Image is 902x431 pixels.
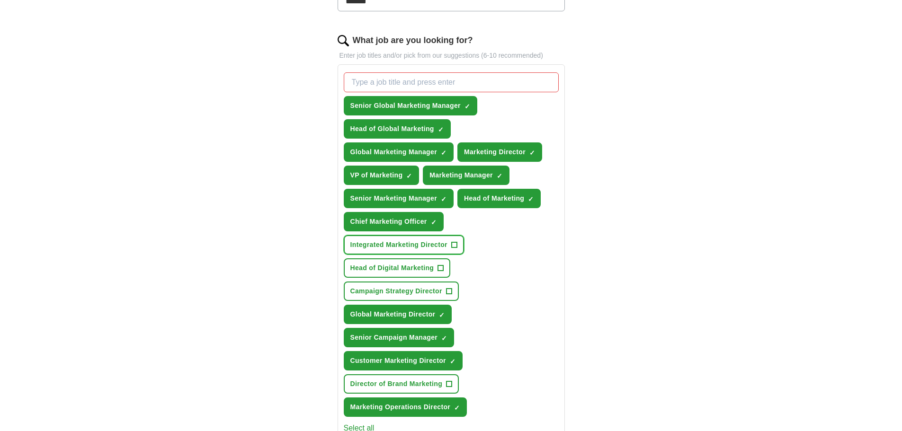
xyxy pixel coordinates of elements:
button: Customer Marketing Director✓ [344,351,463,370]
span: Chief Marketing Officer [350,217,427,227]
label: What job are you looking for? [353,34,473,47]
button: Head of Digital Marketing [344,258,451,278]
span: Campaign Strategy Director [350,286,442,296]
span: ✓ [441,195,447,203]
span: Global Marketing Director [350,309,436,319]
span: Director of Brand Marketing [350,379,443,389]
span: ✓ [406,172,412,180]
button: Head of Marketing✓ [457,189,541,208]
button: Senior Global Marketing Manager✓ [344,96,477,115]
button: VP of Marketing✓ [344,166,420,185]
button: Senior Campaign Manager✓ [344,328,455,347]
span: ✓ [497,172,502,180]
span: Senior Global Marketing Manager [350,101,461,111]
span: ✓ [441,149,447,157]
span: Integrated Marketing Director [350,240,447,250]
button: Integrated Marketing Director [344,235,464,255]
span: Marketing Manager [429,170,493,180]
span: VP of Marketing [350,170,403,180]
span: ✓ [450,358,455,365]
p: Enter job titles and/or pick from our suggestions (6-10 recommended) [338,51,565,61]
button: Marketing Director✓ [457,142,542,162]
span: ✓ [529,149,535,157]
button: Marketing Manager✓ [423,166,509,185]
span: ✓ [431,219,437,226]
input: Type a job title and press enter [344,72,559,92]
span: Customer Marketing Director [350,356,446,366]
button: Global Marketing Manager✓ [344,142,454,162]
span: Marketing Director [464,147,526,157]
span: Senior Marketing Manager [350,194,437,203]
button: Director of Brand Marketing [344,374,459,394]
button: Campaign Strategy Director [344,281,459,301]
span: ✓ [528,195,534,203]
span: Head of Global Marketing [350,124,434,134]
button: Global Marketing Director✓ [344,305,452,324]
span: Head of Marketing [464,194,524,203]
span: Global Marketing Manager [350,147,437,157]
span: ✓ [439,311,445,319]
button: Senior Marketing Manager✓ [344,189,454,208]
button: Head of Global Marketing✓ [344,119,451,139]
span: Head of Digital Marketing [350,263,434,273]
span: Marketing Operations Director [350,402,451,412]
button: Chief Marketing Officer✓ [344,212,444,231]
img: search.png [338,35,349,46]
span: ✓ [464,103,470,110]
span: ✓ [441,334,447,342]
span: Senior Campaign Manager [350,333,438,343]
span: ✓ [438,126,444,133]
button: Marketing Operations Director✓ [344,397,467,417]
span: ✓ [454,404,460,412]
